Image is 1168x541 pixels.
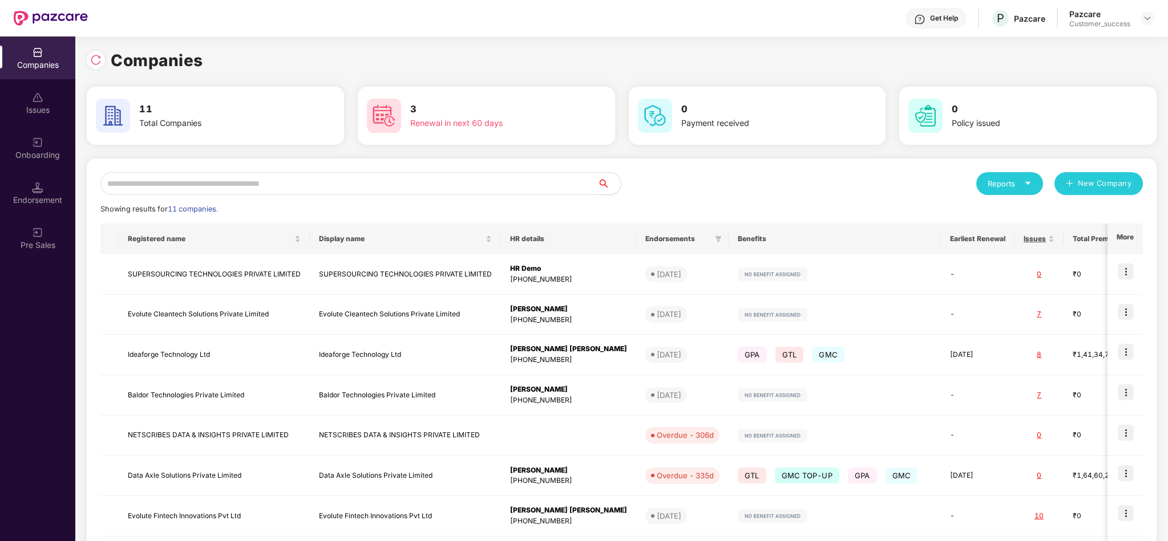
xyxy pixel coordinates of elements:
img: svg+xml;base64,PHN2ZyB4bWxucz0iaHR0cDovL3d3dy53My5vcmcvMjAwMC9zdmciIHdpZHRoPSI2MCIgaGVpZ2h0PSI2MC... [908,99,943,133]
div: [DATE] [657,308,681,320]
td: Evolute Fintech Innovations Pvt Ltd [310,496,501,536]
img: icon [1118,465,1134,481]
img: svg+xml;base64,PHN2ZyB4bWxucz0iaHR0cDovL3d3dy53My5vcmcvMjAwMC9zdmciIHdpZHRoPSIxMjIiIGhlaWdodD0iMj... [738,509,807,523]
th: More [1108,223,1143,254]
img: svg+xml;base64,PHN2ZyB4bWxucz0iaHR0cDovL3d3dy53My5vcmcvMjAwMC9zdmciIHdpZHRoPSIxMjIiIGhlaWdodD0iMj... [738,429,807,442]
th: Registered name [119,223,310,254]
img: svg+xml;base64,PHN2ZyB3aWR0aD0iMjAiIGhlaWdodD0iMjAiIHZpZXdCb3g9IjAgMCAyMCAyMCIgZmlsbD0ibm9uZSIgeG... [32,137,43,148]
div: ₹0 [1073,309,1130,320]
h3: 0 [681,102,838,117]
div: [PERSON_NAME] [510,465,627,476]
img: svg+xml;base64,PHN2ZyB4bWxucz0iaHR0cDovL3d3dy53My5vcmcvMjAwMC9zdmciIHdpZHRoPSIxMjIiIGhlaWdodD0iMj... [738,388,807,402]
td: Evolute Fintech Innovations Pvt Ltd [119,496,310,536]
span: Display name [319,234,483,243]
div: 0 [1024,430,1054,441]
th: Display name [310,223,501,254]
div: [PERSON_NAME] [PERSON_NAME] [510,344,627,355]
div: [PHONE_NUMBER] [510,516,627,527]
span: 11 companies. [168,205,218,213]
span: GPA [848,467,877,483]
img: svg+xml;base64,PHN2ZyB4bWxucz0iaHR0cDovL3d3dy53My5vcmcvMjAwMC9zdmciIHdpZHRoPSI2MCIgaGVpZ2h0PSI2MC... [367,99,401,133]
td: Evolute Cleantech Solutions Private Limited [310,295,501,335]
img: svg+xml;base64,PHN2ZyBpZD0iSGVscC0zMngzMiIgeG1sbnM9Imh0dHA6Ly93d3cudzMub3JnLzIwMDAvc3ZnIiB3aWR0aD... [914,14,925,25]
div: ₹0 [1073,430,1130,441]
h3: 0 [952,102,1108,117]
td: [DATE] [941,335,1015,375]
th: Total Premium [1064,223,1139,254]
td: SUPERSOURCING TECHNOLOGIES PRIVATE LIMITED [310,254,501,295]
div: [PHONE_NUMBER] [510,395,627,406]
div: ₹0 [1073,269,1130,280]
td: - [941,375,1015,416]
td: - [941,254,1015,295]
img: icon [1118,304,1134,320]
div: [PERSON_NAME] [PERSON_NAME] [510,505,627,516]
span: Issues [1024,234,1046,243]
td: NETSCRIBES DATA & INSIGHTS PRIVATE LIMITED [119,416,310,456]
div: Pazcare [1069,9,1130,19]
div: [DATE] [657,349,681,360]
h3: 11 [139,102,296,117]
span: search [597,179,621,188]
div: [PHONE_NUMBER] [510,274,627,285]
img: svg+xml;base64,PHN2ZyBpZD0iUmVsb2FkLTMyeDMyIiB4bWxucz0iaHR0cDovL3d3dy53My5vcmcvMjAwMC9zdmciIHdpZH... [90,54,102,66]
span: caret-down [1024,180,1032,187]
img: svg+xml;base64,PHN2ZyB3aWR0aD0iMjAiIGhlaWdodD0iMjAiIHZpZXdCb3g9IjAgMCAyMCAyMCIgZmlsbD0ibm9uZSIgeG... [32,227,43,238]
img: svg+xml;base64,PHN2ZyB4bWxucz0iaHR0cDovL3d3dy53My5vcmcvMjAwMC9zdmciIHdpZHRoPSI2MCIgaGVpZ2h0PSI2MC... [96,99,130,133]
div: ₹0 [1073,390,1130,401]
div: 10 [1024,511,1054,522]
span: Total Premium [1073,234,1121,243]
span: New Company [1078,178,1132,189]
div: Overdue - 335d [657,470,714,481]
span: GMC [886,467,918,483]
span: GMC [812,347,844,363]
div: [DATE] [657,389,681,401]
img: icon [1118,263,1134,279]
div: ₹0 [1073,511,1130,522]
td: NETSCRIBES DATA & INSIGHTS PRIVATE LIMITED [310,416,501,456]
span: Registered name [128,234,292,243]
td: Baldor Technologies Private Limited [119,375,310,416]
div: Overdue - 306d [657,429,714,441]
img: svg+xml;base64,PHN2ZyBpZD0iQ29tcGFuaWVzIiB4bWxucz0iaHR0cDovL3d3dy53My5vcmcvMjAwMC9zdmciIHdpZHRoPS... [32,47,43,58]
div: Policy issued [952,117,1108,129]
img: svg+xml;base64,PHN2ZyB3aWR0aD0iMTQuNSIgaGVpZ2h0PSIxNC41IiB2aWV3Qm94PSIwIDAgMTYgMTYiIGZpbGw9Im5vbm... [32,182,43,193]
h3: 3 [410,102,567,117]
span: GTL [738,467,766,483]
div: Renewal in next 60 days [410,117,567,129]
img: svg+xml;base64,PHN2ZyB4bWxucz0iaHR0cDovL3d3dy53My5vcmcvMjAwMC9zdmciIHdpZHRoPSIxMjIiIGhlaWdodD0iMj... [738,308,807,322]
button: search [597,172,621,195]
img: svg+xml;base64,PHN2ZyB4bWxucz0iaHR0cDovL3d3dy53My5vcmcvMjAwMC9zdmciIHdpZHRoPSIxMjIiIGhlaWdodD0iMj... [738,267,807,281]
div: HR Demo [510,263,627,274]
div: 0 [1024,470,1054,481]
td: - [941,416,1015,456]
td: Ideaforge Technology Ltd [310,335,501,375]
div: Reports [988,178,1032,189]
div: Customer_success [1069,19,1130,29]
div: Total Companies [139,117,296,129]
img: New Pazcare Logo [14,11,88,26]
td: Data Axle Solutions Private Limited [310,456,501,497]
div: [PERSON_NAME] [510,304,627,315]
div: Payment received [681,117,838,129]
img: icon [1118,505,1134,521]
td: Data Axle Solutions Private Limited [119,456,310,497]
div: [PHONE_NUMBER] [510,355,627,365]
img: icon [1118,344,1134,360]
h1: Companies [111,48,203,73]
span: GTL [775,347,804,363]
span: Endorsements [645,234,710,243]
td: Baldor Technologies Private Limited [310,375,501,416]
img: icon [1118,384,1134,400]
div: Get Help [930,14,958,23]
div: [PHONE_NUMBER] [510,315,627,326]
td: - [941,295,1015,335]
img: svg+xml;base64,PHN2ZyB4bWxucz0iaHR0cDovL3d3dy53My5vcmcvMjAwMC9zdmciIHdpZHRoPSI2MCIgaGVpZ2h0PSI2MC... [638,99,672,133]
td: SUPERSOURCING TECHNOLOGIES PRIVATE LIMITED [119,254,310,295]
span: filter [715,235,722,242]
div: ₹1,41,34,726.76 [1073,349,1130,360]
span: Showing results for [100,205,218,213]
div: 8 [1024,349,1054,360]
td: Ideaforge Technology Ltd [119,335,310,375]
span: GMC TOP-UP [775,467,839,483]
